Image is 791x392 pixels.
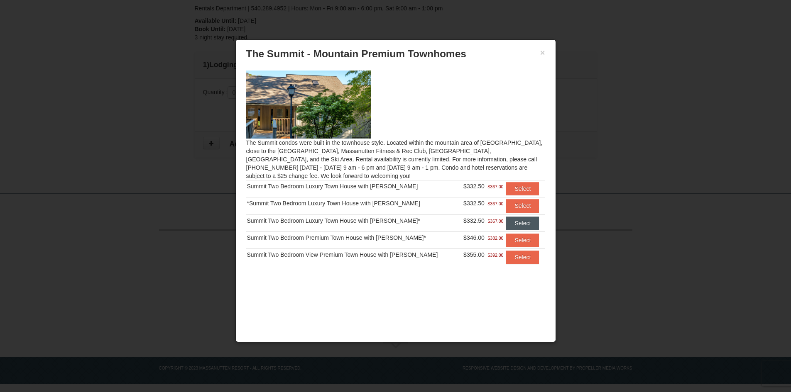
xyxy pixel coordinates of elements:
[463,217,485,224] span: $332.50
[247,217,458,225] div: Summit Two Bedroom Luxury Town House with [PERSON_NAME]*
[506,234,539,247] button: Select
[487,183,503,191] span: $367.00
[506,182,539,195] button: Select
[506,217,539,230] button: Select
[463,200,485,207] span: $332.50
[247,234,458,242] div: Summit Two Bedroom Premium Town House with [PERSON_NAME]*
[487,200,503,208] span: $367.00
[247,182,458,190] div: Summit Two Bedroom Luxury Town House with [PERSON_NAME]
[506,199,539,212] button: Select
[506,251,539,264] button: Select
[487,234,503,242] span: $382.00
[463,183,485,190] span: $332.50
[487,251,503,259] span: $392.00
[463,234,485,241] span: $346.00
[487,217,503,225] span: $367.00
[246,71,371,139] img: 19219034-1-0eee7e00.jpg
[246,48,466,59] span: The Summit - Mountain Premium Townhomes
[247,251,458,259] div: Summit Two Bedroom View Premium Town House with [PERSON_NAME]
[240,64,551,280] div: The Summit condos were built in the townhouse style. Located within the mountain area of [GEOGRAP...
[540,49,545,57] button: ×
[463,251,485,258] span: $355.00
[247,199,458,207] div: *Summit Two Bedroom Luxury Town House with [PERSON_NAME]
